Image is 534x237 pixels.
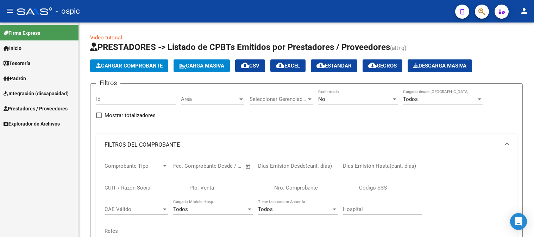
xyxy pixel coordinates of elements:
[105,163,162,169] span: Comprobante Tipo
[318,96,325,102] span: No
[173,206,188,212] span: Todos
[4,105,68,113] span: Prestadores / Proveedores
[363,59,402,72] button: Gecros
[105,206,162,212] span: CAE Válido
[250,96,307,102] span: Seleccionar Gerenciador
[208,163,242,169] input: Fecha fin
[90,34,122,41] a: Video tutorial
[413,63,466,69] span: Descarga Masiva
[4,90,69,97] span: Integración (discapacidad)
[368,61,377,70] mat-icon: cloud_download
[4,75,26,82] span: Padrón
[368,63,397,69] span: Gecros
[258,206,273,212] span: Todos
[408,59,472,72] app-download-masive: Descarga masiva de comprobantes (adjuntos)
[96,134,517,156] mat-expansion-panel-header: FILTROS DEL COMPROBANTE
[6,7,14,15] mat-icon: menu
[311,59,357,72] button: Estandar
[181,96,238,102] span: Area
[244,162,252,171] button: Open calendar
[174,59,230,72] button: Carga Masiva
[403,96,418,102] span: Todos
[96,63,163,69] span: Cargar Comprobante
[276,61,284,70] mat-icon: cloud_download
[241,61,249,70] mat-icon: cloud_download
[90,59,168,72] button: Cargar Comprobante
[520,7,528,15] mat-icon: person
[105,111,156,120] span: Mostrar totalizadores
[56,4,80,19] span: - ospic
[408,59,472,72] button: Descarga Masiva
[105,141,500,149] mat-panel-title: FILTROS DEL COMPROBANTE
[4,44,21,52] span: Inicio
[96,78,120,88] h3: Filtros
[179,63,224,69] span: Carga Masiva
[510,213,527,230] div: Open Intercom Messenger
[276,63,300,69] span: EXCEL
[270,59,306,72] button: EXCEL
[90,42,390,52] span: PRESTADORES -> Listado de CPBTs Emitidos por Prestadores / Proveedores
[4,29,40,37] span: Firma Express
[4,59,31,67] span: Tesorería
[241,63,259,69] span: CSV
[316,61,325,70] mat-icon: cloud_download
[235,59,265,72] button: CSV
[173,163,202,169] input: Fecha inicio
[390,45,407,51] span: (alt+q)
[4,120,60,128] span: Explorador de Archivos
[316,63,352,69] span: Estandar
